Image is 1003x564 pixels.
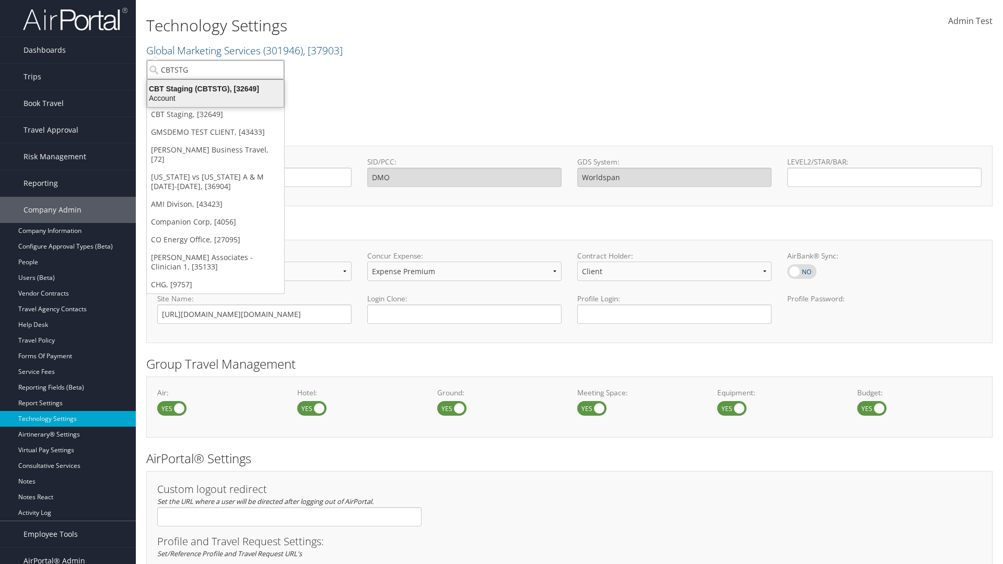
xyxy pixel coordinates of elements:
[303,43,343,57] span: , [ 37903 ]
[367,157,562,167] label: SID/PCC:
[147,141,284,168] a: [PERSON_NAME] Business Travel, [72]
[577,304,772,324] input: Profile Login:
[787,157,982,167] label: LEVEL2/STAR/BAR:
[787,264,817,279] label: AirBank® Sync
[147,105,284,123] a: CBT Staging, [32649]
[157,497,374,506] em: Set the URL where a user will be directed after logging out of AirPortal.
[24,521,78,547] span: Employee Tools
[367,293,562,304] label: Login Clone:
[146,450,993,467] h2: AirPortal® Settings
[147,213,284,231] a: Companion Corp, [4056]
[157,484,422,495] h3: Custom logout redirect
[147,195,284,213] a: AMI Divison, [43423]
[146,15,710,37] h1: Technology Settings
[297,387,422,398] label: Hotel:
[157,549,302,558] em: Set/Reference Profile and Travel Request URL's
[263,43,303,57] span: ( 301946 )
[24,64,41,90] span: Trips
[157,536,982,547] h3: Profile and Travel Request Settings:
[577,251,772,261] label: Contract Holder:
[147,60,284,79] input: Search Accounts
[948,15,993,27] span: Admin Test
[147,276,284,293] a: CHG, [9757]
[146,124,985,142] h2: GDS
[23,7,127,31] img: airportal-logo.png
[157,387,282,398] label: Air:
[24,144,86,170] span: Risk Management
[857,387,982,398] label: Budget:
[787,251,982,261] label: AirBank® Sync:
[146,43,343,57] a: Global Marketing Services
[157,293,352,304] label: Site Name:
[577,387,702,398] label: Meeting Space:
[24,37,66,63] span: Dashboards
[24,197,81,223] span: Company Admin
[24,170,58,196] span: Reporting
[948,5,993,38] a: Admin Test
[24,117,78,143] span: Travel Approval
[141,93,290,103] div: Account
[147,249,284,276] a: [PERSON_NAME] Associates - Clinician 1, [35133]
[141,84,290,93] div: CBT Staging (CBTSTG), [32649]
[147,231,284,249] a: CO Energy Office, [27095]
[24,90,64,116] span: Book Travel
[437,387,562,398] label: Ground:
[577,293,772,323] label: Profile Login:
[717,387,842,398] label: Equipment:
[787,293,982,323] label: Profile Password:
[367,251,562,261] label: Concur Expense:
[147,168,284,195] a: [US_STATE] vs [US_STATE] A & M [DATE]-[DATE], [36904]
[146,355,993,373] h2: Group Travel Management
[577,157,772,167] label: GDS System:
[147,123,284,141] a: GMSDEMO TEST CLIENT, [43433]
[146,218,993,236] h2: Online Booking Tool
